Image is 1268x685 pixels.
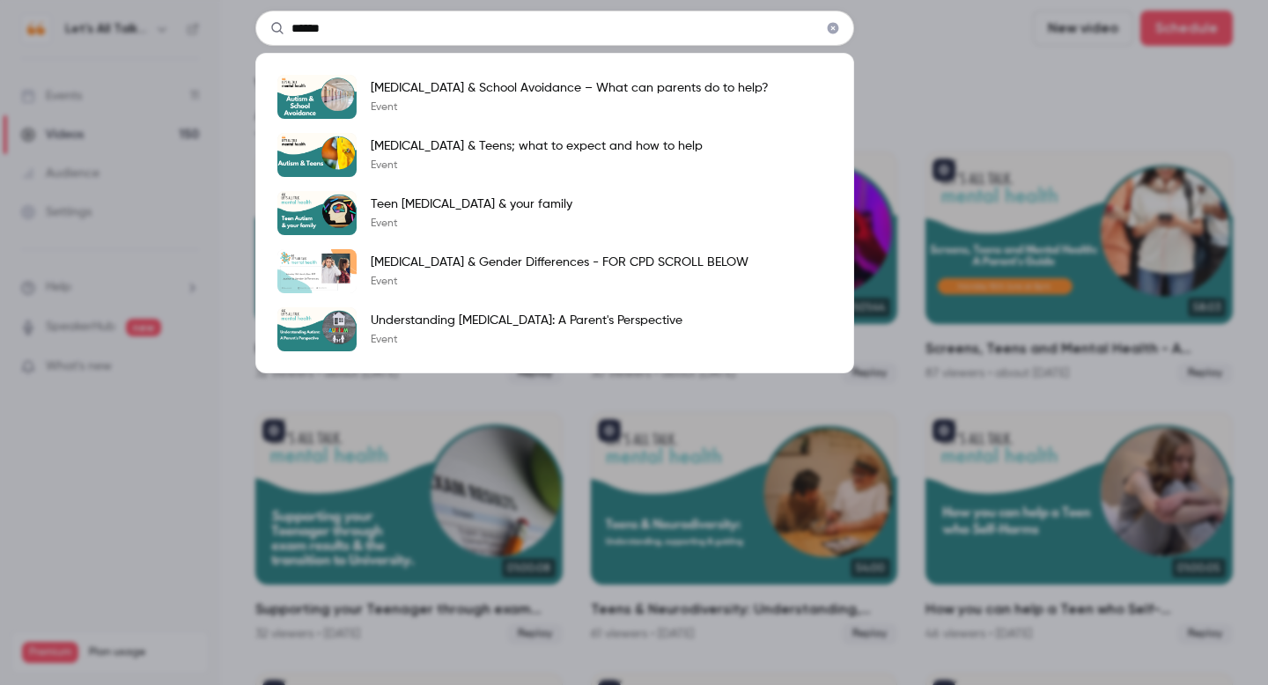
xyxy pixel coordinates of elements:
p: Event [371,275,748,289]
p: Understanding [MEDICAL_DATA]: A Parent's Perspective [371,312,682,329]
img: Understanding Autism: A Parent's Perspective [277,307,357,351]
img: Autism & Gender Differences - FOR CPD SCROLL BELOW [277,249,357,293]
img: Autism & School Avoidance – What can parents do to help? [277,75,357,119]
p: [MEDICAL_DATA] & School Avoidance – What can parents do to help? [371,79,769,97]
p: Event [371,100,769,114]
button: Clear [819,14,847,42]
p: Event [371,333,682,347]
p: [MEDICAL_DATA] & Gender Differences - FOR CPD SCROLL BELOW [371,254,748,271]
img: Autism & Teens; what to expect and how to help [277,133,357,177]
p: Event [371,158,703,173]
img: Teen Autism & your family [277,191,357,235]
p: [MEDICAL_DATA] & Teens; what to expect and how to help [371,137,703,155]
p: Event [371,217,572,231]
p: Teen [MEDICAL_DATA] & your family [371,195,572,213]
